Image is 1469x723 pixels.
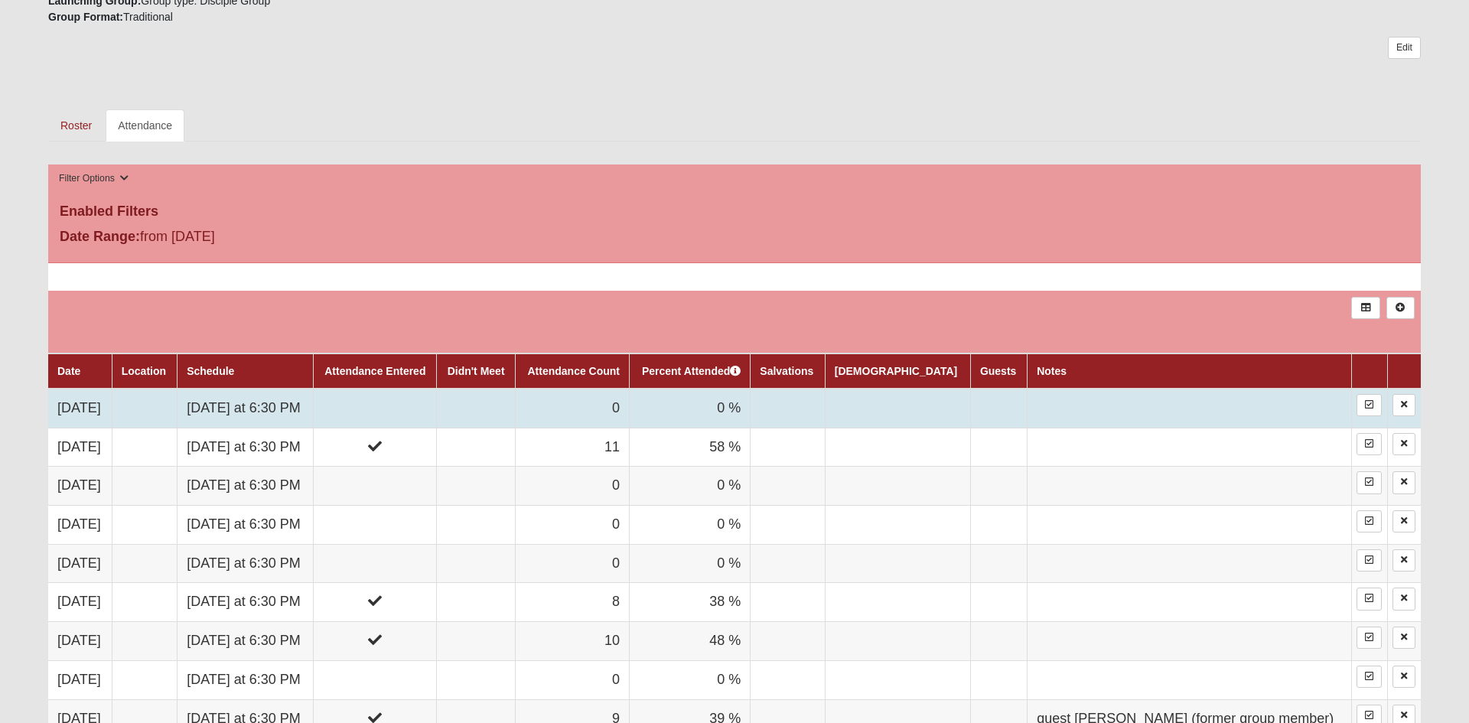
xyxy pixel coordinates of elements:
[178,467,314,506] td: [DATE] at 6:30 PM
[48,583,112,622] td: [DATE]
[527,365,620,377] a: Attendance Count
[1392,666,1415,688] a: Delete
[825,353,970,389] th: [DEMOGRAPHIC_DATA]
[324,365,425,377] a: Attendance Entered
[515,467,629,506] td: 0
[57,365,80,377] a: Date
[630,660,751,699] td: 0 %
[1357,394,1382,416] a: Enter Attendance
[1386,297,1415,319] a: Alt+N
[178,544,314,583] td: [DATE] at 6:30 PM
[1388,37,1421,59] a: Edit
[178,389,314,428] td: [DATE] at 6:30 PM
[187,365,234,377] a: Schedule
[122,365,166,377] a: Location
[106,109,184,142] a: Attendance
[1357,627,1382,649] a: Enter Attendance
[1357,588,1382,610] a: Enter Attendance
[1357,433,1382,455] a: Enter Attendance
[178,583,314,622] td: [DATE] at 6:30 PM
[515,622,629,661] td: 10
[1392,433,1415,455] a: Delete
[48,428,112,467] td: [DATE]
[1357,549,1382,572] a: Enter Attendance
[630,389,751,428] td: 0 %
[178,660,314,699] td: [DATE] at 6:30 PM
[515,506,629,545] td: 0
[642,365,741,377] a: Percent Attended
[48,544,112,583] td: [DATE]
[1392,549,1415,572] a: Delete
[178,506,314,545] td: [DATE] at 6:30 PM
[515,428,629,467] td: 11
[48,109,104,142] a: Roster
[515,583,629,622] td: 8
[1357,510,1382,532] a: Enter Attendance
[1392,588,1415,610] a: Delete
[48,11,123,23] strong: Group Format:
[448,365,505,377] a: Didn't Meet
[1357,666,1382,688] a: Enter Attendance
[60,204,1409,220] h4: Enabled Filters
[1351,297,1379,319] a: Export to Excel
[178,622,314,661] td: [DATE] at 6:30 PM
[1392,627,1415,649] a: Delete
[515,389,629,428] td: 0
[48,226,506,251] div: from [DATE]
[48,622,112,661] td: [DATE]
[178,428,314,467] td: [DATE] at 6:30 PM
[751,353,825,389] th: Salvations
[630,467,751,506] td: 0 %
[970,353,1027,389] th: Guests
[48,660,112,699] td: [DATE]
[1392,394,1415,416] a: Delete
[1392,510,1415,532] a: Delete
[48,506,112,545] td: [DATE]
[630,544,751,583] td: 0 %
[515,544,629,583] td: 0
[515,660,629,699] td: 0
[630,622,751,661] td: 48 %
[630,428,751,467] td: 58 %
[1357,471,1382,493] a: Enter Attendance
[54,171,133,187] button: Filter Options
[60,226,140,247] label: Date Range:
[48,389,112,428] td: [DATE]
[48,467,112,506] td: [DATE]
[630,506,751,545] td: 0 %
[630,583,751,622] td: 38 %
[1037,365,1067,377] a: Notes
[1392,471,1415,493] a: Delete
